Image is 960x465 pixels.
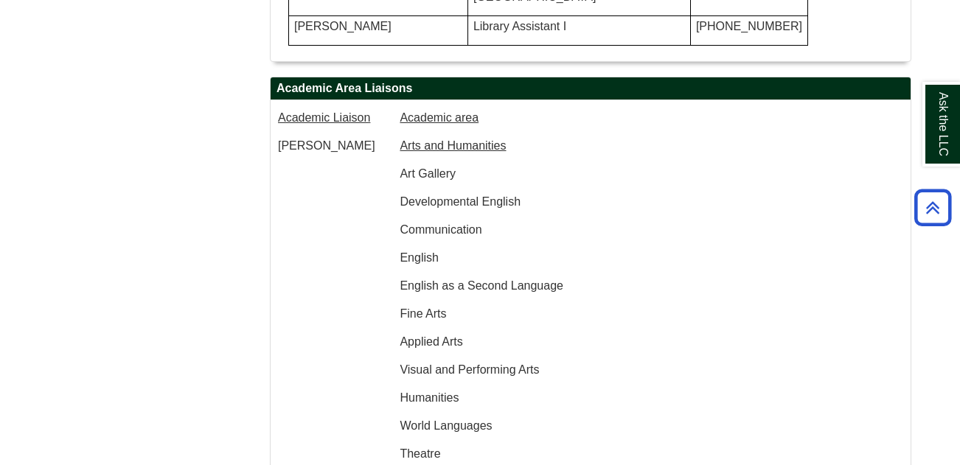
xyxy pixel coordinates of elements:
p: World Languages [400,416,713,436]
p: Fine Arts [400,304,713,324]
p: [PERSON_NAME] [278,136,400,156]
h2: Academic Area Liaisons [271,77,911,100]
p: Visual and Performing Arts [400,360,713,380]
a: Back to Top [909,197,956,217]
u: Academic area [400,111,479,124]
p: Applied Arts [400,332,713,352]
p: Theatre [400,444,713,464]
u: Arts and Humanities [400,139,506,152]
span: Library Assistant I [473,20,566,32]
p: Art Gallery [400,164,713,184]
p: English as a Second Language [400,276,713,296]
span: [PHONE_NUMBER] [696,20,802,32]
u: Academic Liaison [278,111,370,124]
p: English [400,248,713,268]
p: Developmental English [400,192,713,212]
p: Communication [400,220,713,240]
span: [PERSON_NAME] [294,20,392,32]
p: Humanities [400,388,713,408]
